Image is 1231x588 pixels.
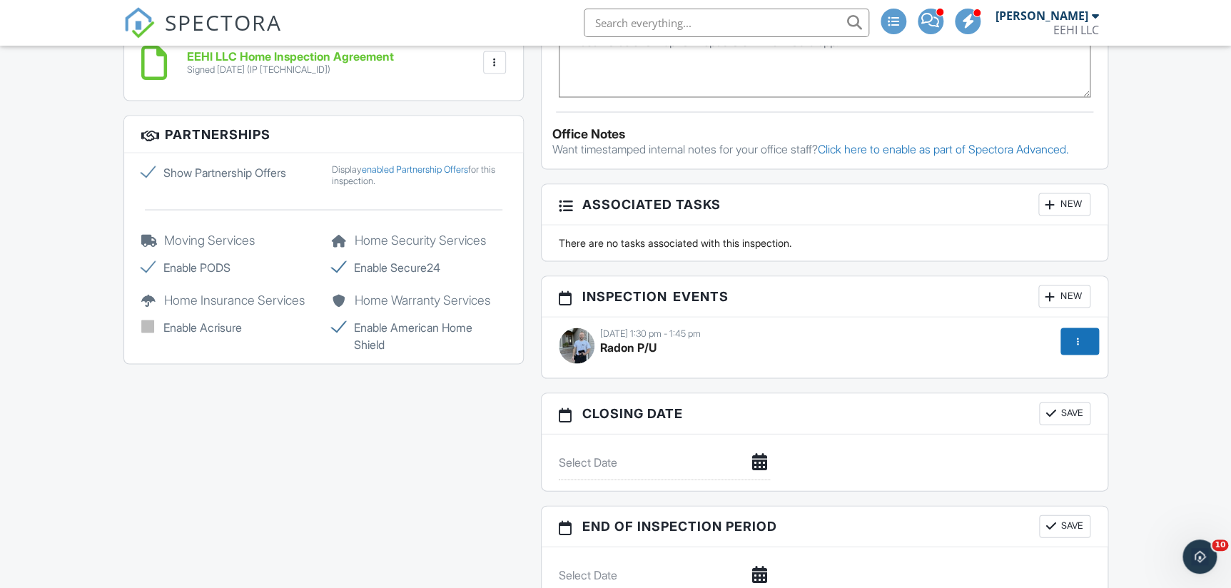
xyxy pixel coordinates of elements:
[673,286,729,305] span: Events
[582,194,721,213] span: Associated Tasks
[141,258,315,275] label: Enable PODS
[362,163,468,174] a: enabled Partnership Offers
[1039,402,1090,425] button: Save
[332,233,506,247] h5: Home Security Services
[559,328,1090,339] div: [DATE] 1:30 pm - 1:45 pm
[552,141,1097,156] p: Want timestamped internal notes for your office staff?
[1038,193,1090,216] div: New
[552,126,1097,141] div: Office Notes
[187,50,394,63] h6: EEHI LLC Home Inspection Agreement
[1212,539,1228,551] span: 10
[332,293,506,307] h5: Home Warranty Services
[582,516,777,535] span: End of Inspection Period
[559,328,594,363] img: img_5211.jpg
[165,7,282,37] span: SPECTORA
[141,293,315,307] h5: Home Insurance Services
[584,9,869,37] input: Search everything...
[582,286,667,305] span: Inspection
[123,19,282,49] a: SPECTORA
[559,445,770,480] input: Select Date
[550,235,1099,250] div: There are no tasks associated with this inspection.
[187,50,394,75] a: EEHI LLC Home Inspection Agreement Signed [DATE] (IP [TECHNICAL_ID])
[123,7,155,39] img: The Best Home Inspection Software - Spectora
[141,318,315,335] label: Enable Acrisure
[141,163,315,181] label: Show Partnership Offers
[332,258,506,275] label: Enable Secure24
[141,233,315,247] h5: Moving Services
[582,403,683,422] span: Closing date
[332,163,506,186] div: Display for this inspection.
[1038,285,1090,308] div: New
[600,340,657,354] span: Radon P/U
[332,318,506,353] label: Enable American Home Shield
[1039,514,1090,537] button: Save
[996,9,1088,23] div: [PERSON_NAME]
[1053,23,1099,37] div: EEHI LLC
[818,141,1069,156] a: Click here to enable as part of Spectora Advanced.
[1182,539,1217,574] iframe: Intercom live chat
[124,116,523,153] h3: Partnerships
[187,64,394,75] div: Signed [DATE] (IP [TECHNICAL_ID])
